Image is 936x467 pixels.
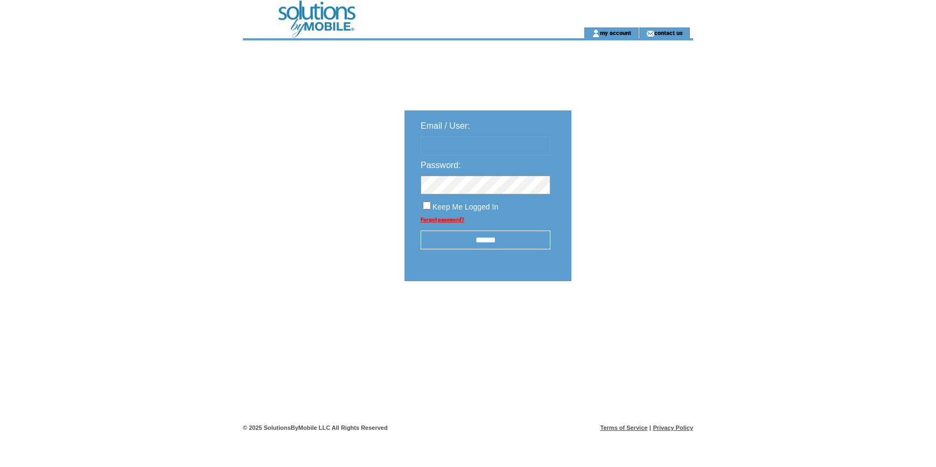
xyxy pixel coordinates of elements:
[603,308,656,322] img: transparent.png;jsessionid=59646AB29CCDA188D1E6DC641E4447B5
[646,29,654,38] img: contact_us_icon.gif;jsessionid=59646AB29CCDA188D1E6DC641E4447B5
[600,29,631,36] a: my account
[600,424,648,431] a: Terms of Service
[653,424,693,431] a: Privacy Policy
[421,161,461,170] span: Password:
[421,121,470,130] span: Email / User:
[243,424,388,431] span: © 2025 SolutionsByMobile LLC All Rights Reserved
[592,29,600,38] img: account_icon.gif;jsessionid=59646AB29CCDA188D1E6DC641E4447B5
[432,203,498,211] span: Keep Me Logged In
[654,29,683,36] a: contact us
[421,217,464,222] a: Forgot password?
[649,424,651,431] span: |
